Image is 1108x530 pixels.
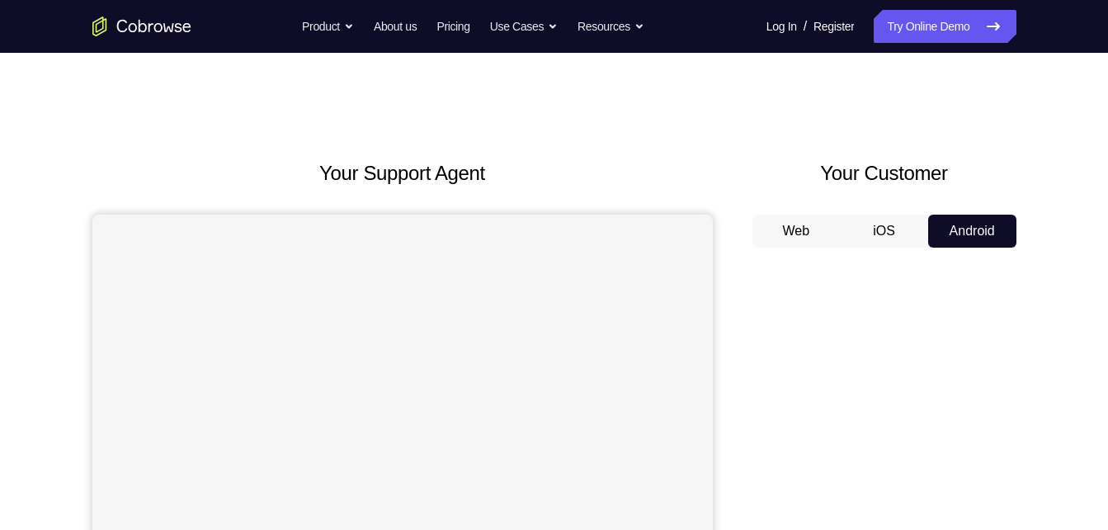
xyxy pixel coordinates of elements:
button: Web [752,215,841,248]
h2: Your Customer [752,159,1016,188]
button: iOS [840,215,928,248]
a: Pricing [436,10,469,43]
button: Resources [578,10,644,43]
button: Use Cases [490,10,558,43]
a: Go to the home page [92,17,191,36]
button: Product [302,10,354,43]
h2: Your Support Agent [92,159,713,188]
a: Try Online Demo [874,10,1016,43]
a: Register [813,10,854,43]
button: Android [928,215,1016,248]
span: / [804,17,807,36]
a: Log In [766,10,797,43]
a: About us [374,10,417,43]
